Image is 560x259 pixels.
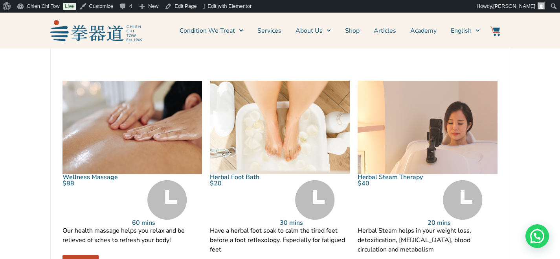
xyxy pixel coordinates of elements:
img: Website Icon-03 [490,26,500,36]
nav: Menu [146,21,480,41]
p: Herbal Steam helps in your weight loss, detoxification, [MEDICAL_DATA], blood circulation and met... [358,226,498,254]
img: Time Grey [147,180,187,220]
p: Have a herbal foot soak to calm the tired feet before a foot reflexology. Especially for fatigued... [210,226,350,254]
img: Time Grey [443,180,483,220]
a: English [451,21,480,41]
p: $20 [210,180,280,187]
a: Services [257,21,281,41]
a: Wellness Massage [62,173,118,181]
p: 60 mins [132,220,202,226]
a: Academy [410,21,437,41]
a: About Us [296,21,331,41]
a: Herbal Foot Bath [210,173,259,181]
p: $40 [358,180,428,187]
p: Our health massage helps you relax and be relieved of aches to refresh your body! [62,226,202,245]
span: [PERSON_NAME] [493,3,535,9]
img: Time Grey [295,180,335,220]
a: Live [63,3,76,10]
a: Articles [374,21,396,41]
a: Condition We Treat [180,21,243,41]
span: English [451,26,472,35]
span: Edit with Elementor [207,3,252,9]
p: 30 mins [280,220,350,226]
p: $88 [62,180,132,187]
p: 20 mins [428,220,498,226]
a: Herbal Steam Therapy [358,173,423,181]
a: Shop [345,21,360,41]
